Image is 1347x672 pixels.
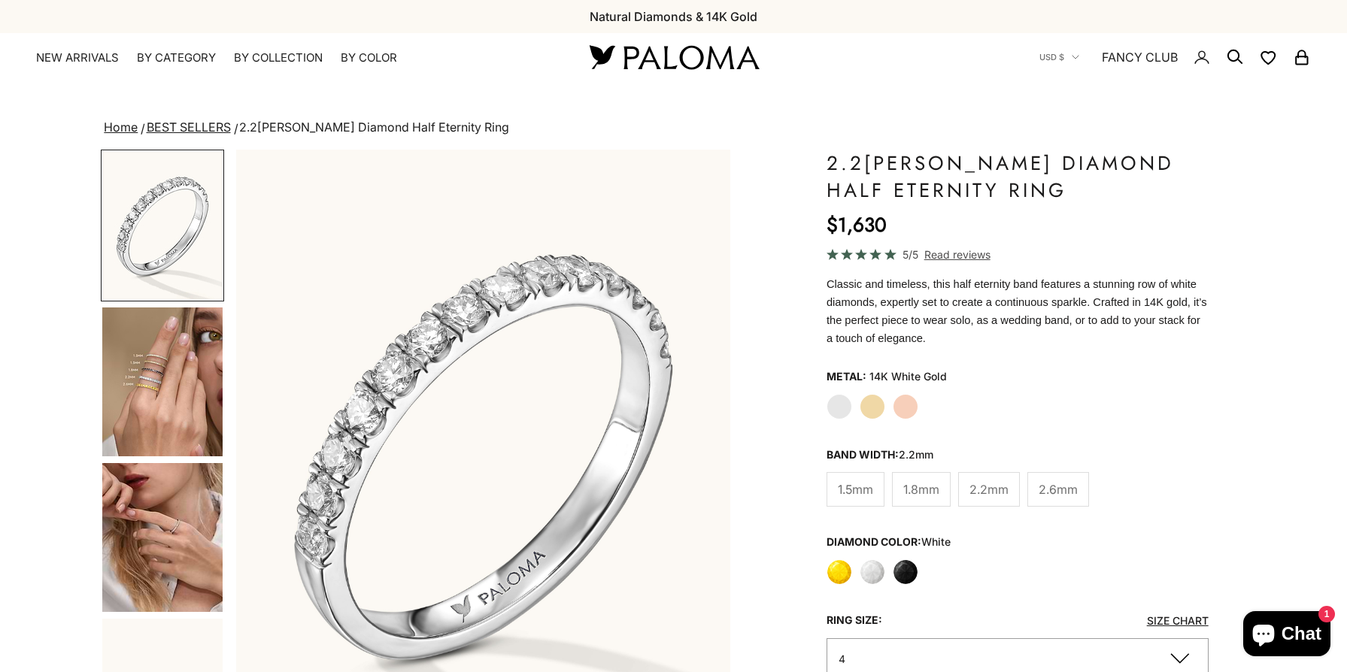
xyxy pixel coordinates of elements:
[827,246,1209,263] a: 5/5 Read reviews
[827,150,1209,204] h1: 2.2[PERSON_NAME] Diamond Half Eternity Ring
[590,7,757,26] p: Natural Diamonds & 14K Gold
[102,151,223,300] img: #WhiteGold
[827,443,933,466] legend: Band Width:
[1039,480,1078,499] span: 2.6mm
[827,609,882,631] legend: Ring Size:
[101,462,224,613] button: Go to item 5
[1239,611,1335,660] inbox-online-store-chat: Shopify online store chat
[101,306,224,458] button: Go to item 4
[827,278,1207,344] span: Classic and timeless, this half eternity band features a stunning row of white diamonds, expertly...
[969,480,1009,499] span: 2.2mm
[341,50,397,65] summary: By Color
[903,246,918,263] span: 5/5
[869,365,947,388] variant-option-value: 14K White Gold
[1147,614,1209,627] a: Size Chart
[104,120,138,135] a: Home
[147,120,231,135] a: BEST SELLERS
[1039,50,1064,64] span: USD $
[101,117,1245,138] nav: breadcrumbs
[137,50,216,65] summary: By Category
[102,307,223,456] img: #YellowGold #WhiteGold #RoseGold
[899,448,933,461] variant-option-value: 2.2mm
[36,50,554,65] nav: Primary navigation
[36,50,119,65] a: NEW ARRIVALS
[924,246,991,263] span: Read reviews
[1102,47,1178,67] a: FANCY CLUB
[921,535,951,548] variant-option-value: white
[1039,50,1079,64] button: USD $
[827,531,951,553] legend: Diamond Color:
[827,365,866,388] legend: Metal:
[234,50,323,65] summary: By Collection
[827,210,887,240] sale-price: $1,630
[903,480,939,499] span: 1.8mm
[239,120,509,135] span: 2.2[PERSON_NAME] Diamond Half Eternity Ring
[838,480,873,499] span: 1.5mm
[1039,33,1311,81] nav: Secondary navigation
[101,150,224,301] button: Go to item 1
[102,463,223,612] img: #YellowGold #WhiteGold #RoseGold
[839,652,845,665] span: 4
